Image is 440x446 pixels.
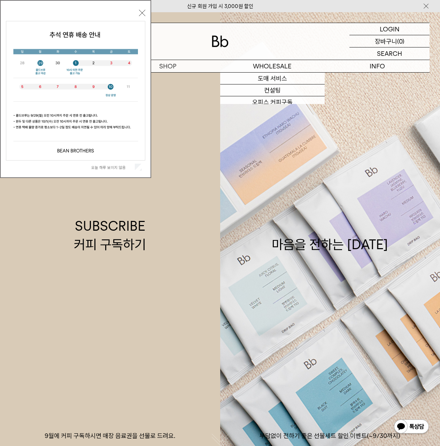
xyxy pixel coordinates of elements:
[380,23,400,35] p: LOGIN
[272,217,388,254] div: 마음을 전하는 [DATE]
[349,35,430,47] a: 장바구니 (0)
[212,36,229,47] img: 로고
[220,96,325,108] a: 오피스 커피구독
[377,47,402,60] p: SEARCH
[349,23,430,35] a: LOGIN
[139,10,145,16] button: 닫기
[115,60,220,72] a: SHOP
[220,84,325,96] a: 컨설팅
[325,60,430,72] p: INFO
[6,21,145,160] img: 5e4d662c6b1424087153c0055ceb1a13_140731.jpg
[91,165,133,170] label: 오늘 하루 보이지 않음
[393,419,430,436] img: 카카오톡 채널 1:1 채팅 버튼
[74,217,146,254] div: SUBSCRIBE 커피 구독하기
[220,60,325,72] p: WHOLESALE
[187,3,253,9] a: 신규 회원 가입 시 3,000원 할인
[220,73,325,84] a: 도매 서비스
[375,35,397,47] p: 장바구니
[397,35,404,47] p: (0)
